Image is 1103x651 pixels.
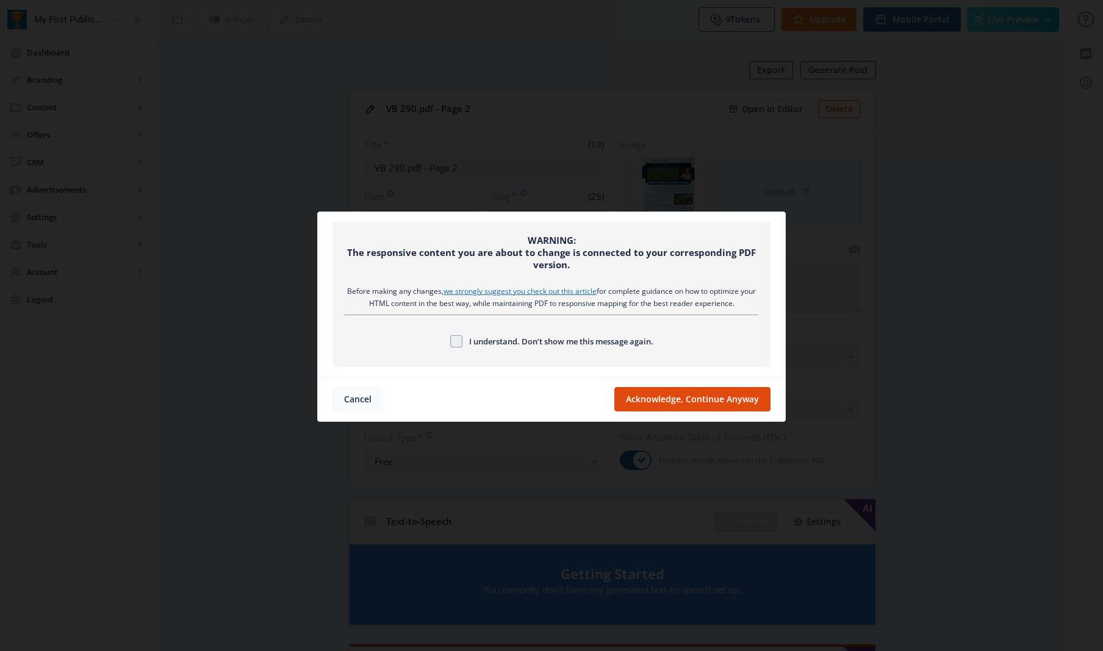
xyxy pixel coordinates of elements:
button: Cancel [332,387,383,411]
span: I understand. Don’t show me this message again. [462,334,653,349]
div: Before making any changes, for complete guidance on how to optimize your HTML content in the best... [345,285,758,310]
button: Acknowledge, Continue Anyway [614,387,771,411]
a: we strongly suggest you check out this article [444,286,597,296]
div: WARNING: The responsive content you are about to change is connected to your corresponding PDF ve... [345,234,758,271]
